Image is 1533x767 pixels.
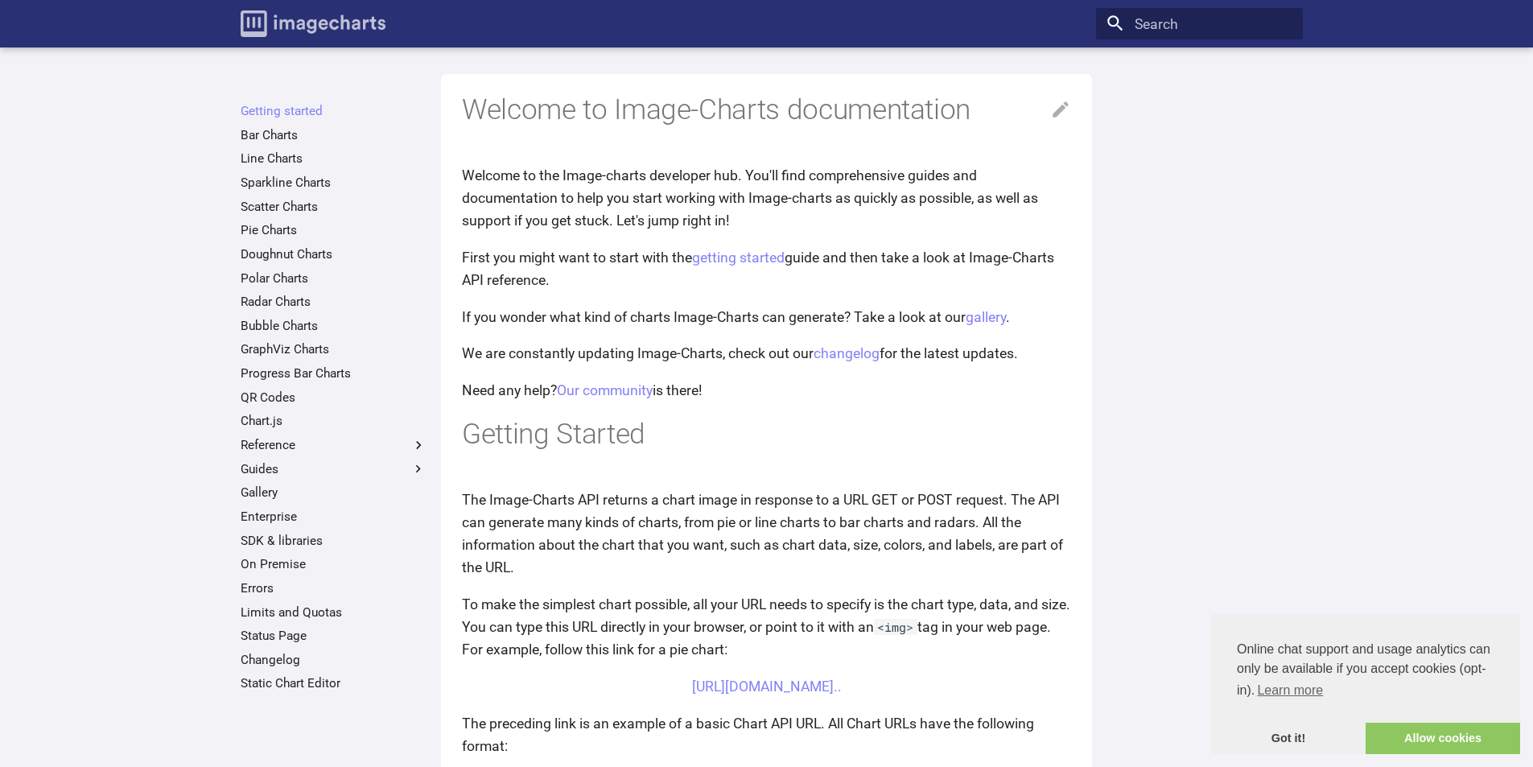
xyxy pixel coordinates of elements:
[241,199,427,215] a: Scatter Charts
[241,461,427,477] label: Guides
[557,382,653,398] a: Our community
[1096,8,1303,40] input: Search
[241,556,427,572] a: On Premise
[241,652,427,668] a: Changelog
[241,485,427,501] a: Gallery
[241,341,427,357] a: GraphViz Charts
[241,151,427,167] a: Line Charts
[462,712,1071,757] p: The preceding link is an example of a basic Chart API URL. All Chart URLs have the following format:
[241,270,427,287] a: Polar Charts
[241,580,427,596] a: Errors
[241,222,427,238] a: Pie Charts
[241,365,427,381] a: Progress Bar Charts
[1366,723,1520,755] a: allow cookies
[462,306,1071,328] p: If you wonder what kind of charts Image-Charts can generate? Take a look at our .
[462,246,1071,291] p: First you might want to start with the guide and then take a look at Image-Charts API reference.
[241,437,427,453] label: Reference
[241,413,427,429] a: Chart.js
[241,604,427,621] a: Limits and Quotas
[692,249,785,266] a: getting started
[241,628,427,644] a: Status Page
[241,294,427,310] a: Radar Charts
[241,246,427,262] a: Doughnut Charts
[241,127,427,143] a: Bar Charts
[241,10,385,37] img: logo
[692,678,842,695] a: [URL][DOMAIN_NAME]..
[814,345,880,361] a: changelog
[462,593,1071,661] p: To make the simplest chart possible, all your URL needs to specify is the chart type, data, and s...
[241,103,427,119] a: Getting started
[462,379,1071,402] p: Need any help? is there!
[241,318,427,334] a: Bubble Charts
[241,675,427,691] a: Static Chart Editor
[462,92,1071,129] h1: Welcome to Image-Charts documentation
[462,416,1071,453] h1: Getting Started
[874,619,917,635] code: <img>
[1237,640,1494,703] span: Online chat support and usage analytics can only be available if you accept cookies (opt-in).
[966,309,1006,325] a: gallery
[462,164,1071,232] p: Welcome to the Image-charts developer hub. You'll find comprehensive guides and documentation to ...
[1211,614,1520,754] div: cookieconsent
[1255,678,1325,703] a: learn more about cookies
[241,390,427,406] a: QR Codes
[233,3,393,43] a: Image-Charts documentation
[462,342,1071,365] p: We are constantly updating Image-Charts, check out our for the latest updates.
[241,533,427,549] a: SDK & libraries
[241,509,427,525] a: Enterprise
[462,489,1071,579] p: The Image-Charts API returns a chart image in response to a URL GET or POST request. The API can ...
[241,175,427,191] a: Sparkline Charts
[1211,723,1366,755] a: dismiss cookie message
